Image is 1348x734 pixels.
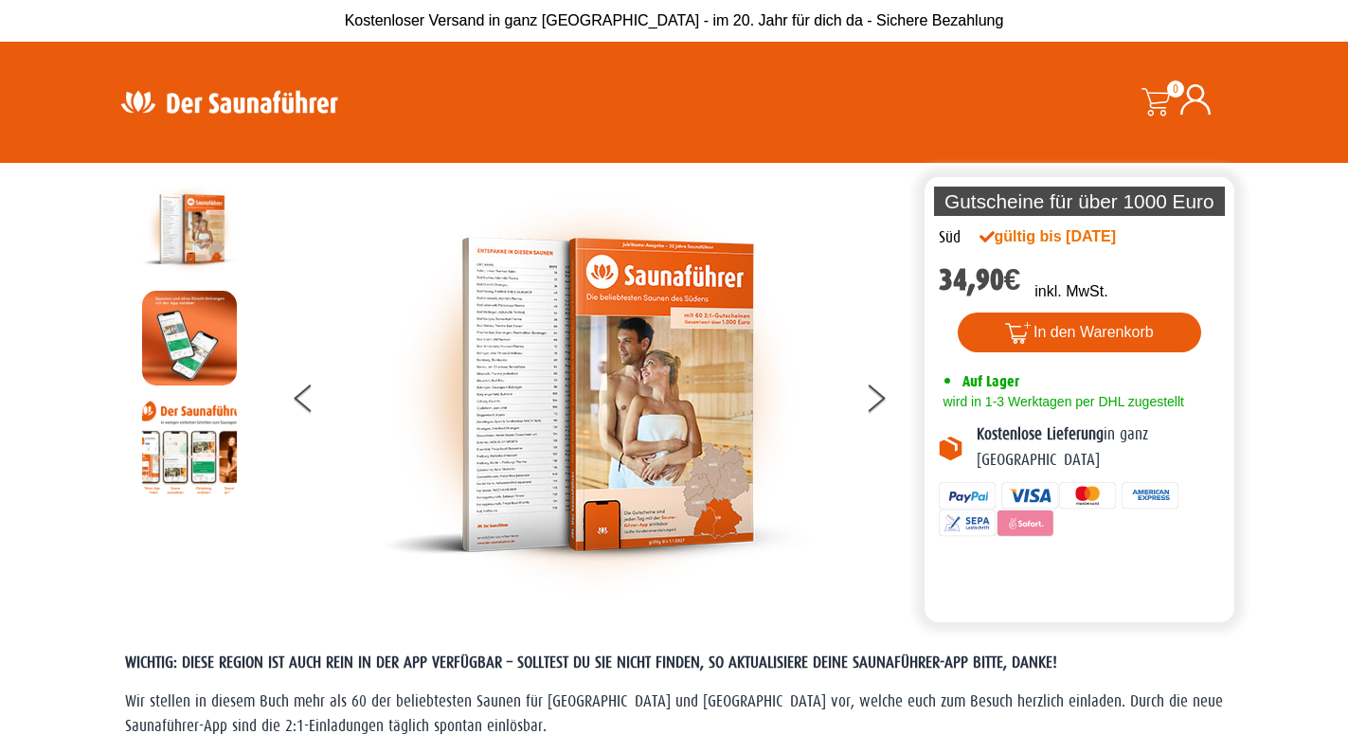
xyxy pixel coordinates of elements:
[125,653,1057,671] span: WICHTIG: DIESE REGION IST AUCH REIN IN DER APP VERFÜGBAR – SOLLTEST DU SIE NICHT FINDEN, SO AKTUA...
[939,262,1021,297] bdi: 34,90
[142,400,237,494] img: Anleitung7tn
[345,12,1004,28] span: Kostenloser Versand in ganz [GEOGRAPHIC_DATA] - im 20. Jahr für dich da - Sichere Bezahlung
[980,225,1158,248] div: gültig bis [DATE]
[977,425,1104,443] b: Kostenlose Lieferung
[142,182,237,277] img: der-saunafuehrer-2025-sued
[383,182,809,608] img: der-saunafuehrer-2025-sued
[977,422,1221,473] p: in ganz [GEOGRAPHIC_DATA]
[142,291,237,385] img: MOCKUP-iPhone_regional
[934,187,1226,216] p: Gutscheine für über 1000 Euro
[1167,81,1184,98] span: 0
[1034,280,1107,303] p: inkl. MwSt.
[1004,262,1021,297] span: €
[958,313,1201,352] button: In den Warenkorb
[962,372,1019,390] span: Auf Lager
[939,225,961,250] div: Süd
[939,394,1184,409] span: wird in 1-3 Werktagen per DHL zugestellt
